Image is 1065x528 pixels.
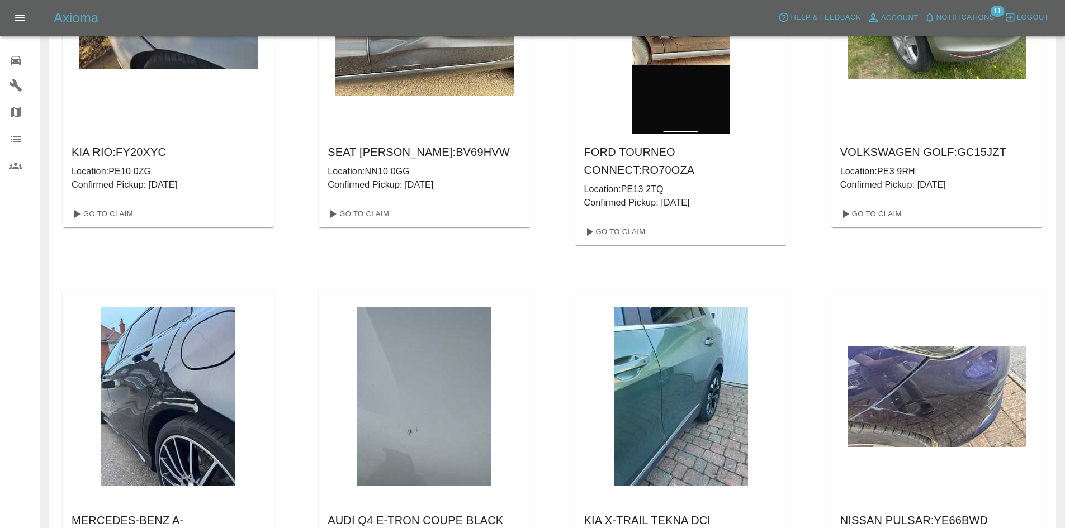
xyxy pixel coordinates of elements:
p: Confirmed Pickup: [DATE] [72,178,265,192]
h6: SEAT [PERSON_NAME] : BV69HVW [328,143,521,161]
h6: KIA RIO : FY20XYC [72,143,265,161]
span: Logout [1017,11,1049,24]
span: Account [881,12,919,25]
h5: Axioma [54,9,98,27]
button: Help & Feedback [775,9,863,26]
p: Location: PE3 9RH [840,165,1034,178]
a: Go To Claim [580,223,649,241]
a: Account [864,9,921,27]
a: Go To Claim [836,205,905,223]
a: Go To Claim [323,205,392,223]
p: Location: PE10 0ZG [72,165,265,178]
h6: FORD TOURNEO CONNECT : RO70OZA [584,143,778,179]
p: Confirmed Pickup: [DATE] [584,196,778,210]
a: Go To Claim [67,205,136,223]
span: 11 [990,6,1004,17]
p: Confirmed Pickup: [DATE] [328,178,521,192]
button: Open drawer [7,4,34,31]
span: Notifications [936,11,995,24]
button: Notifications [921,9,997,26]
p: Location: PE13 2TQ [584,183,778,196]
button: Logout [1002,9,1052,26]
span: Help & Feedback [791,11,860,24]
p: Confirmed Pickup: [DATE] [840,178,1034,192]
p: Location: NN10 0GG [328,165,521,178]
h6: VOLKSWAGEN GOLF : GC15JZT [840,143,1034,161]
